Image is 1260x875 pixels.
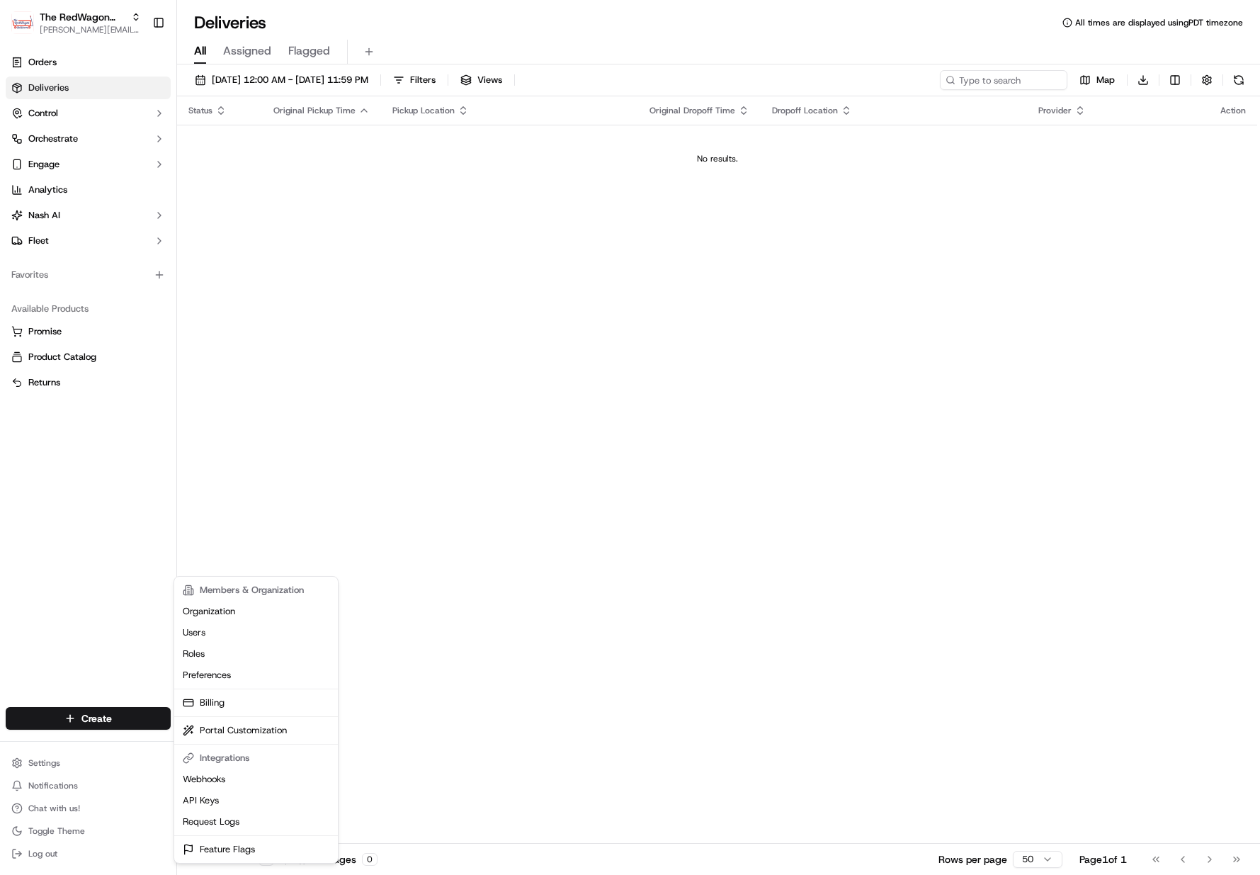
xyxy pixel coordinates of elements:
a: Feature Flags [177,839,335,860]
a: Portal Customization [177,720,335,741]
div: We're available if you need us! [48,149,179,161]
div: Members & Organization [177,580,335,601]
input: Got a question? Start typing here... [37,91,255,106]
a: Webhooks [177,769,335,790]
p: Welcome 👋 [14,57,258,79]
span: Pylon [141,240,171,251]
a: Roles [177,643,335,665]
button: Start new chat [241,140,258,157]
a: Organization [177,601,335,622]
a: Request Logs [177,811,335,832]
div: Start new chat [48,135,232,149]
img: 1736555255976-a54dd68f-1ca7-489b-9aae-adbdc363a1c4 [14,135,40,161]
a: Users [177,622,335,643]
a: 📗Knowledge Base [8,200,114,225]
span: API Documentation [134,205,227,220]
a: API Keys [177,790,335,811]
a: Powered byPylon [100,239,171,251]
div: Integrations [177,747,335,769]
div: 📗 [14,207,25,218]
a: Billing [177,692,335,713]
a: 💻API Documentation [114,200,233,225]
span: Knowledge Base [28,205,108,220]
a: Preferences [177,665,335,686]
img: Nash [14,14,42,43]
div: 💻 [120,207,131,218]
